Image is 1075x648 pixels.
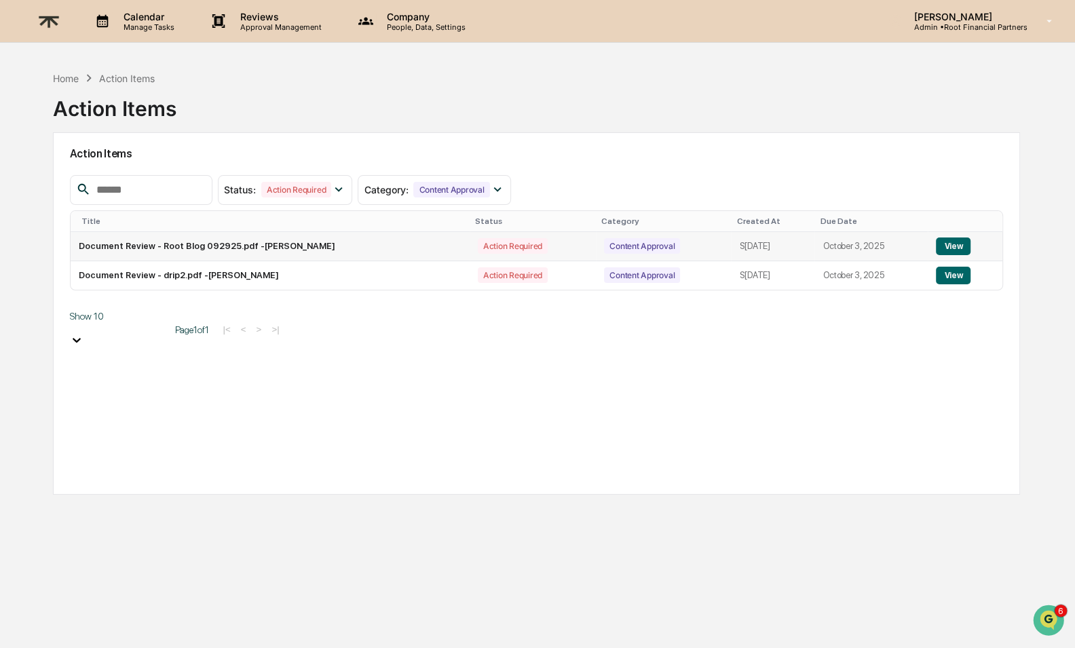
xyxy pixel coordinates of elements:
span: Preclearance [27,277,88,290]
td: October 3, 2025 [814,261,928,290]
a: 🖐️Preclearance [8,271,93,296]
span: Attestations [112,277,168,290]
img: logo [33,5,65,38]
td: S[DATE] [731,232,814,261]
span: Category : [364,184,408,195]
button: View [936,267,970,284]
button: See all [210,147,247,164]
p: Admin • Root Financial Partners [903,22,1027,32]
div: Action Items [99,73,155,84]
div: Content Approval [604,238,680,254]
img: 1746055101610-c473b297-6a78-478c-a979-82029cc54cd1 [27,185,38,195]
p: People, Data, Settings [376,22,472,32]
div: Action Required [261,182,331,197]
td: S[DATE] [731,261,814,290]
span: Sep 16 [120,221,149,231]
div: Start new chat [61,103,223,117]
button: >| [267,324,283,335]
div: Status [475,216,590,226]
p: [PERSON_NAME] [903,11,1027,22]
span: Data Lookup [27,303,86,316]
img: Jack Rasmussen [14,171,35,193]
td: Document Review - Root Blog 092925.pdf -[PERSON_NAME] [71,232,470,261]
div: Past conversations [14,150,91,161]
div: Created At [736,216,809,226]
td: October 3, 2025 [814,232,928,261]
a: View [936,241,970,251]
div: Action Items [53,85,176,121]
p: Calendar [113,11,181,22]
span: Page 1 of 1 [175,324,209,335]
div: 🖐️ [14,278,24,289]
div: Show 10 [70,311,165,322]
span: • [113,221,117,231]
td: Document Review - drip2.pdf -[PERSON_NAME] [71,261,470,290]
div: 🗄️ [98,278,109,289]
div: 🔎 [14,304,24,315]
div: Title [81,216,464,226]
a: View [936,270,970,280]
p: Manage Tasks [113,22,181,32]
a: Powered byPylon [96,335,164,346]
div: We're offline, we'll be back soon [61,117,192,128]
button: < [237,324,250,335]
div: Action Required [478,238,548,254]
a: 🗄️Attestations [93,271,174,296]
div: Content Approval [413,182,489,197]
p: How can we help? [14,28,247,50]
span: Pylon [135,336,164,346]
img: 8933085812038_c878075ebb4cc5468115_72.jpg [29,103,53,128]
img: Jack Rasmussen [14,208,35,229]
h2: Action Items [70,147,1004,160]
iframe: Open customer support [1032,603,1068,640]
span: • [113,184,117,195]
div: Due Date [820,216,922,226]
span: Status : [224,184,256,195]
span: [PERSON_NAME] [42,184,110,195]
button: View [936,237,970,255]
img: 1746055101610-c473b297-6a78-478c-a979-82029cc54cd1 [14,103,38,128]
div: Home [53,73,79,84]
p: Approval Management [229,22,328,32]
span: S[DATE] [120,184,153,195]
p: Reviews [229,11,328,22]
a: 🔎Data Lookup [8,297,91,322]
span: [PERSON_NAME] [42,221,110,231]
div: Action Required [478,267,548,283]
button: |< [219,324,235,335]
button: Start new chat [231,107,247,123]
div: Content Approval [604,267,680,283]
img: 1746055101610-c473b297-6a78-478c-a979-82029cc54cd1 [27,221,38,232]
button: > [252,324,266,335]
p: Company [376,11,472,22]
div: Category [601,216,725,226]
